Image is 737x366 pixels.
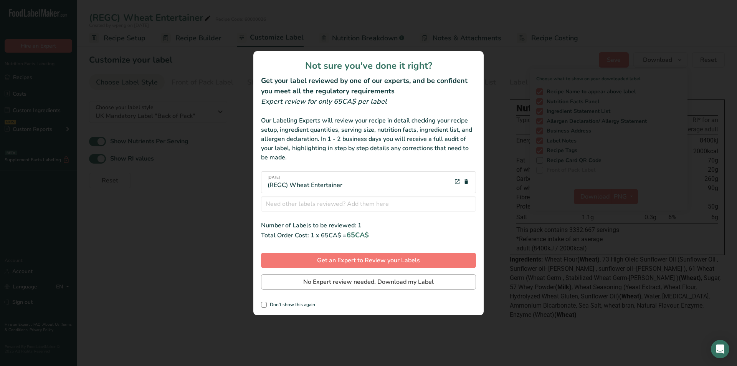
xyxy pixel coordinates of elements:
div: Total Order Cost: 1 x 65CA$ = [261,230,476,240]
h2: Get your label reviewed by one of our experts, and be confident you meet all the regulatory requi... [261,76,476,96]
input: Need other labels reviewed? Add them here [261,196,476,212]
span: Don't show this again [267,302,315,308]
div: (REGC) Wheat Entertainer [268,175,342,190]
div: Number of Labels to be reviewed: 1 [261,221,476,230]
button: No Expert review needed. Download my Label [261,274,476,290]
span: 65CA$ [347,230,369,240]
span: No Expert review needed. Download my Label [303,277,434,287]
span: [DATE] [268,175,342,181]
span: Get an Expert to Review your Labels [317,256,420,265]
div: Our Labeling Experts will review your recipe in detail checking your recipe setup, ingredient qua... [261,116,476,162]
div: Expert review for only 65CA$ per label [261,96,476,107]
button: Get an Expert to Review your Labels [261,253,476,268]
h1: Not sure you've done it right? [261,59,476,73]
div: Open Intercom Messenger [711,340,729,358]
